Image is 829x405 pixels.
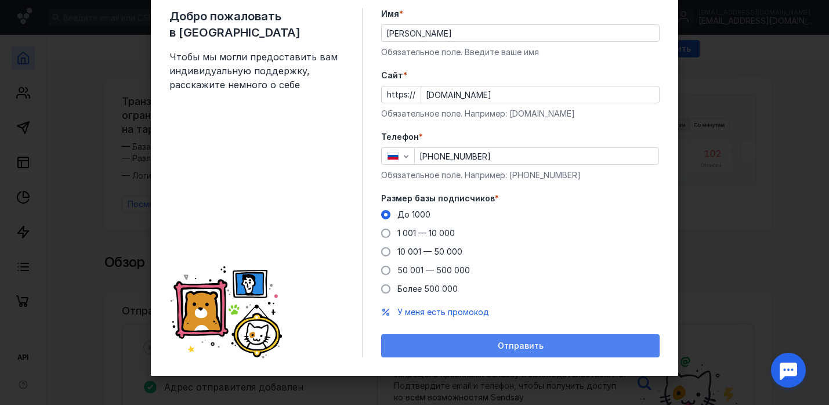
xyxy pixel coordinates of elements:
[498,341,544,351] span: Отправить
[169,50,343,92] span: Чтобы мы могли предоставить вам индивидуальную поддержку, расскажите немного о себе
[397,247,462,256] span: 10 001 — 50 000
[381,108,660,120] div: Обязательное поле. Например: [DOMAIN_NAME]
[381,193,495,204] span: Размер базы подписчиков
[381,70,403,81] span: Cайт
[397,209,430,219] span: До 1000
[381,169,660,181] div: Обязательное поле. Например: [PHONE_NUMBER]
[397,306,489,318] button: У меня есть промокод
[381,8,399,20] span: Имя
[397,265,470,275] span: 50 001 — 500 000
[397,228,455,238] span: 1 001 — 10 000
[397,284,458,294] span: Более 500 000
[397,307,489,317] span: У меня есть промокод
[381,131,419,143] span: Телефон
[381,334,660,357] button: Отправить
[169,8,343,41] span: Добро пожаловать в [GEOGRAPHIC_DATA]
[381,46,660,58] div: Обязательное поле. Введите ваше имя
